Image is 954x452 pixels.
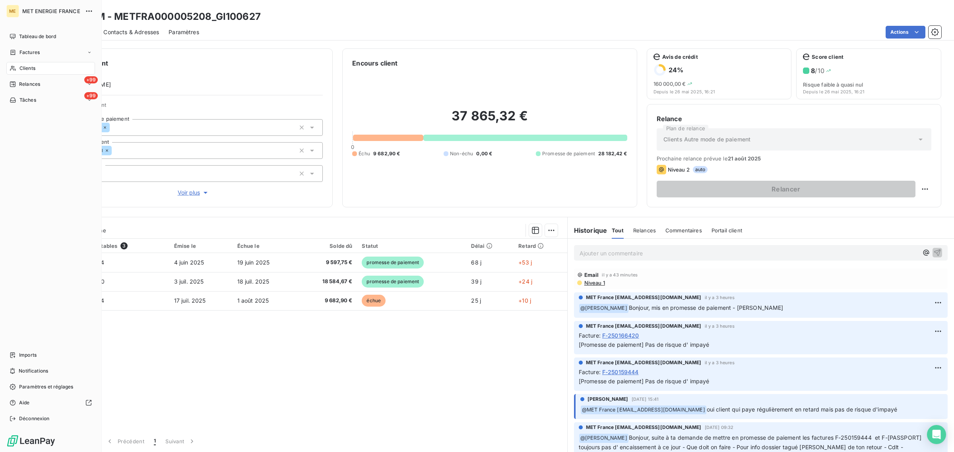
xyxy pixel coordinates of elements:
[19,33,56,40] span: Tableau de bord
[657,114,931,124] h6: Relance
[712,227,742,234] span: Portail client
[373,150,400,157] span: 9 682,90 €
[84,92,98,99] span: +99
[362,276,424,288] span: promesse de paiement
[518,297,531,304] span: +10 j
[174,243,228,249] div: Émise le
[6,78,95,91] a: +99Relances
[450,150,473,157] span: Non-échu
[161,433,201,450] button: Suivant
[64,102,323,113] span: Propriétés Client
[237,259,270,266] span: 19 juin 2025
[663,135,751,143] span: Clients Autre mode de paiement
[301,278,352,286] span: 18 584,67 €
[6,396,95,409] a: Aide
[48,58,323,68] h6: Informations client
[174,259,204,266] span: 4 juin 2025
[237,297,269,304] span: 1 août 2025
[803,89,935,94] span: Depuis le 26 mai 2025, 16:21
[6,349,95,361] a: Imports
[84,76,98,83] span: +99
[352,108,627,132] h2: 37 865,32 €
[6,46,95,59] a: Factures
[64,188,323,197] button: Voir plus
[542,150,595,157] span: Promesse de paiement
[149,433,161,450] button: 1
[728,155,761,162] span: 21 août 2025
[362,243,461,249] div: Statut
[629,304,783,311] span: Bonjour, mis en promesse de paiement - [PERSON_NAME]
[657,155,931,162] span: Prochaine relance prévue le
[6,30,95,43] a: Tableau de bord
[705,295,735,300] span: il y a 3 heures
[352,58,397,68] h6: Encours client
[70,10,261,24] h3: ESSAM - METFRA000005208_GI100627
[581,406,706,415] span: @ MET France [EMAIL_ADDRESS][DOMAIN_NAME]
[602,368,639,376] span: F-250159444
[471,243,509,249] div: Délai
[586,323,702,330] span: MET France [EMAIL_ADDRESS][DOMAIN_NAME]
[22,8,80,14] span: MET ENERGIE FRANCE
[471,278,481,285] span: 39 j
[362,257,424,268] span: promesse de paiement
[237,243,292,249] div: Échue le
[19,65,35,72] span: Clients
[579,378,710,384] span: [Promesse de paiement] Pas de risque d' impayé
[584,272,599,278] span: Email
[112,147,118,154] input: Ajouter une valeur
[518,278,532,285] span: +24 j
[19,399,30,406] span: Aide
[803,81,935,88] span: Risque faible à quasi nul
[174,278,204,285] span: 3 juil. 2025
[598,150,627,157] span: 28 182,42 €
[669,66,683,74] h6: 24 %
[705,425,734,430] span: [DATE] 09:32
[584,280,605,286] span: Niveau 1
[68,242,165,249] div: Pièces comptables
[579,331,601,340] span: Facture :
[586,294,702,301] span: MET France [EMAIL_ADDRESS][DOMAIN_NAME]
[811,66,824,75] h6: / 10
[169,28,199,36] span: Paramètres
[301,243,352,249] div: Solde dû
[588,396,628,403] span: [PERSON_NAME]
[19,383,73,390] span: Paramètres et réglages
[579,368,601,376] span: Facture :
[579,304,628,313] span: @ [PERSON_NAME]
[586,424,702,431] span: MET France [EMAIL_ADDRESS][DOMAIN_NAME]
[120,242,128,249] span: 3
[110,124,116,131] input: Ajouter une valeur
[19,81,40,88] span: Relances
[812,54,843,60] span: Score client
[19,49,40,56] span: Factures
[351,144,354,150] span: 0
[19,367,48,375] span: Notifications
[705,360,735,365] span: il y a 3 heures
[362,295,386,307] span: échue
[653,89,785,94] span: Depuis le 26 mai 2025, 16:21
[927,425,946,444] div: Open Intercom Messenger
[568,226,607,235] h6: Historique
[6,435,56,447] img: Logo LeanPay
[6,381,95,393] a: Paramètres et réglages
[471,259,481,266] span: 68 j
[665,227,702,234] span: Commentaires
[471,297,481,304] span: 25 j
[6,5,19,17] div: ME
[301,297,352,305] span: 9 682,90 €
[301,259,352,267] span: 9 597,75 €
[103,28,159,36] span: Contacts & Adresses
[579,341,710,348] span: [Promesse de paiement] Pas de risque d' impayé
[101,433,149,450] button: Précédent
[662,54,698,60] span: Avis de crédit
[178,189,209,197] span: Voir plus
[476,150,492,157] span: 0,00 €
[518,243,562,249] div: Retard
[602,331,639,340] span: F-250166420
[707,406,898,413] span: oui client qui paye régulièrement en retard mais pas de risque d'impayé
[705,324,735,328] span: il y a 3 heures
[657,181,915,197] button: Relancer
[6,94,95,106] a: +99Tâches
[579,434,628,443] span: @ [PERSON_NAME]
[632,397,659,402] span: [DATE] 15:41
